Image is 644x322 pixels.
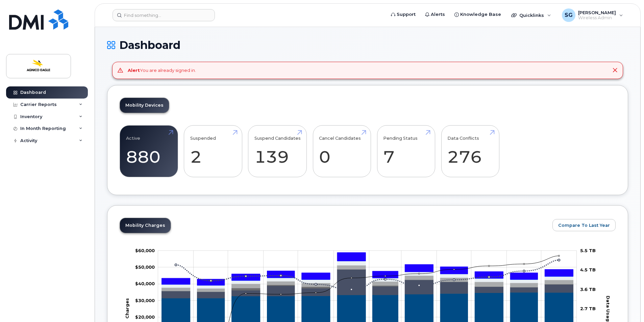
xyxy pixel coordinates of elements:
a: Data Conflicts 276 [447,129,493,173]
tspan: Charges [124,298,130,319]
a: Pending Status 7 [383,129,429,173]
div: You are already signed in. [128,67,196,74]
a: Suspended 2 [190,129,236,173]
g: Roaming [162,269,573,298]
tspan: 3.6 TB [580,286,596,292]
g: $0 [135,297,155,303]
tspan: $60,000 [135,247,155,253]
g: $0 [135,281,155,286]
tspan: $20,000 [135,314,155,319]
a: Suspend Candidates 139 [254,129,301,173]
strong: Alert [128,68,140,73]
button: Compare To Last Year [552,219,616,231]
tspan: $30,000 [135,297,155,303]
span: Compare To Last Year [558,222,610,229]
a: Active 880 [126,129,172,173]
g: $0 [135,247,155,253]
tspan: $40,000 [135,281,155,286]
g: $0 [135,314,155,319]
tspan: 2.7 TB [580,306,596,311]
tspan: $50,000 [135,264,155,269]
tspan: 4.5 TB [580,267,596,272]
a: Mobility Charges [120,218,171,233]
tspan: 5.5 TB [580,247,596,253]
a: Mobility Devices [120,98,169,113]
g: $0 [135,264,155,269]
h1: Dashboard [107,39,628,51]
a: Cancel Candidates 0 [319,129,365,173]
